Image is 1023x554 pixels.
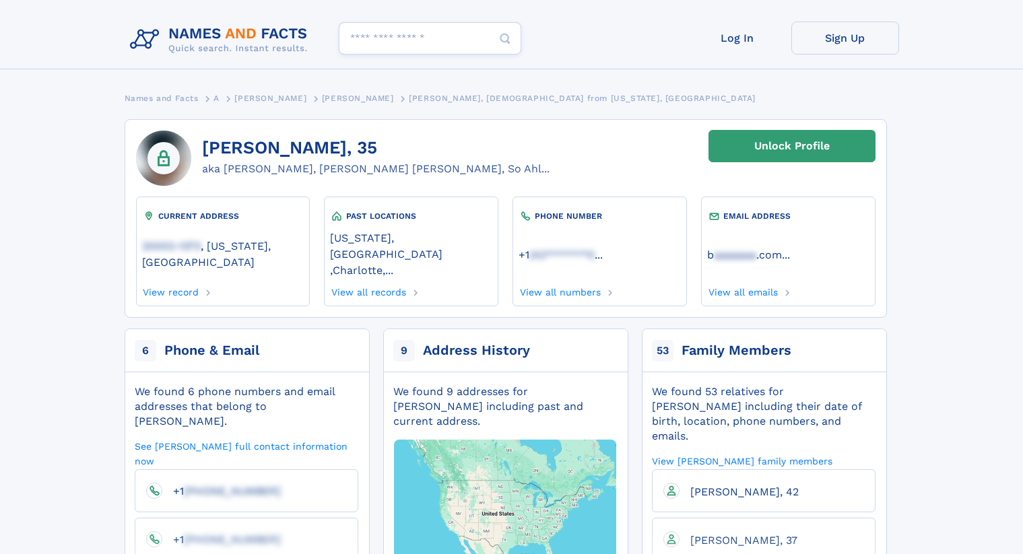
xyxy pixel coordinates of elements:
img: Logo Names and Facts [125,22,319,58]
a: baaaaaaa.com [707,247,782,261]
div: PHONE NUMBER [519,209,680,223]
div: Unlock Profile [754,131,830,162]
div: , [330,223,492,283]
a: Sign Up [791,22,899,55]
a: See [PERSON_NAME] full contact information now [135,440,358,467]
a: ... [519,248,680,261]
a: +1[PHONE_NUMBER] [162,484,281,497]
span: [PHONE_NUMBER] [184,533,281,546]
a: Charlotte,... [333,263,393,277]
span: aaaaaaa [714,248,756,261]
a: [PERSON_NAME], 42 [680,485,799,497]
a: View [PERSON_NAME] family members [652,454,832,467]
span: [PERSON_NAME] [234,94,306,103]
input: search input [339,22,521,55]
span: 6 [135,340,156,361]
div: We found 53 relatives for [PERSON_NAME] including their date of birth, location, phone numbers, a... [652,384,876,444]
div: Address History [423,341,530,360]
a: View all numbers [519,283,601,298]
a: Log In [684,22,791,55]
div: We found 6 phone numbers and email addresses that belong to [PERSON_NAME]. [135,384,358,429]
div: Family Members [682,341,791,360]
span: 53 [652,340,673,361]
a: View all emails [707,283,778,298]
span: [PERSON_NAME], 42 [690,485,799,498]
a: Names and Facts [125,90,199,106]
a: View all records [330,283,406,298]
a: [PERSON_NAME] [322,90,394,106]
a: View record [142,283,199,298]
span: [PERSON_NAME] [322,94,394,103]
h1: [PERSON_NAME], 35 [202,138,550,158]
span: [PHONE_NUMBER] [184,485,281,497]
a: [PERSON_NAME] [234,90,306,106]
div: aka [PERSON_NAME], [PERSON_NAME] [PERSON_NAME], So Ahl... [202,161,550,177]
div: PAST LOCATIONS [330,209,492,223]
div: CURRENT ADDRESS [142,209,304,223]
span: 9 [393,340,415,361]
div: We found 9 addresses for [PERSON_NAME] including past and current address. [393,384,617,429]
a: A [213,90,220,106]
span: 20002-1373 [142,240,201,252]
a: 20002-1373, [US_STATE], [GEOGRAPHIC_DATA] [142,238,304,269]
span: A [213,94,220,103]
div: Phone & Email [164,341,259,360]
button: Search Button [489,22,521,55]
a: Unlock Profile [708,130,876,162]
div: EMAIL ADDRESS [707,209,869,223]
span: [PERSON_NAME], 37 [690,534,797,547]
a: ... [707,248,869,261]
a: [US_STATE], [GEOGRAPHIC_DATA] [330,230,492,261]
a: +1[PHONE_NUMBER] [162,532,281,545]
span: [PERSON_NAME], [DEMOGRAPHIC_DATA] from [US_STATE], [GEOGRAPHIC_DATA] [409,94,756,103]
a: [PERSON_NAME], 37 [680,533,797,546]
